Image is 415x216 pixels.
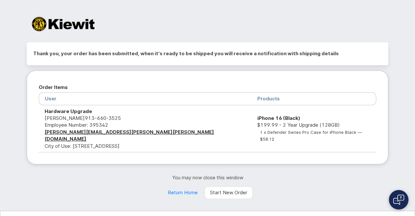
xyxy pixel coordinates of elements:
th: User [39,92,251,105]
td: $199.99 - 2 Year Upgrade (128GB) [251,105,376,153]
strong: iPhone 16 (Black) [257,115,300,121]
small: 1 x Defender Series Pro Case for iPhone Black — $58.12 [260,130,362,142]
h2: Thank you, your order has been submitted, when it's ready to be shipped you will receive a notifi... [33,49,382,58]
span: 913 [85,115,121,121]
strong: Hardware Upgrade [45,108,92,114]
th: Products [251,92,376,105]
img: Kiewit Corporation [32,17,94,31]
a: Return Home [162,186,203,199]
span: 660 [94,115,106,121]
a: [PERSON_NAME][EMAIL_ADDRESS][PERSON_NAME][PERSON_NAME][DOMAIN_NAME] [45,129,214,142]
a: Start New Order [205,186,253,199]
p: You may now close this window [27,174,388,181]
td: [PERSON_NAME] City of Use: [STREET_ADDRESS] [39,105,251,153]
img: Open chat [393,195,404,205]
span: 3525 [106,115,121,121]
span: Employee Number: 395342 [45,122,108,128]
h2: Order Items [39,83,376,92]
